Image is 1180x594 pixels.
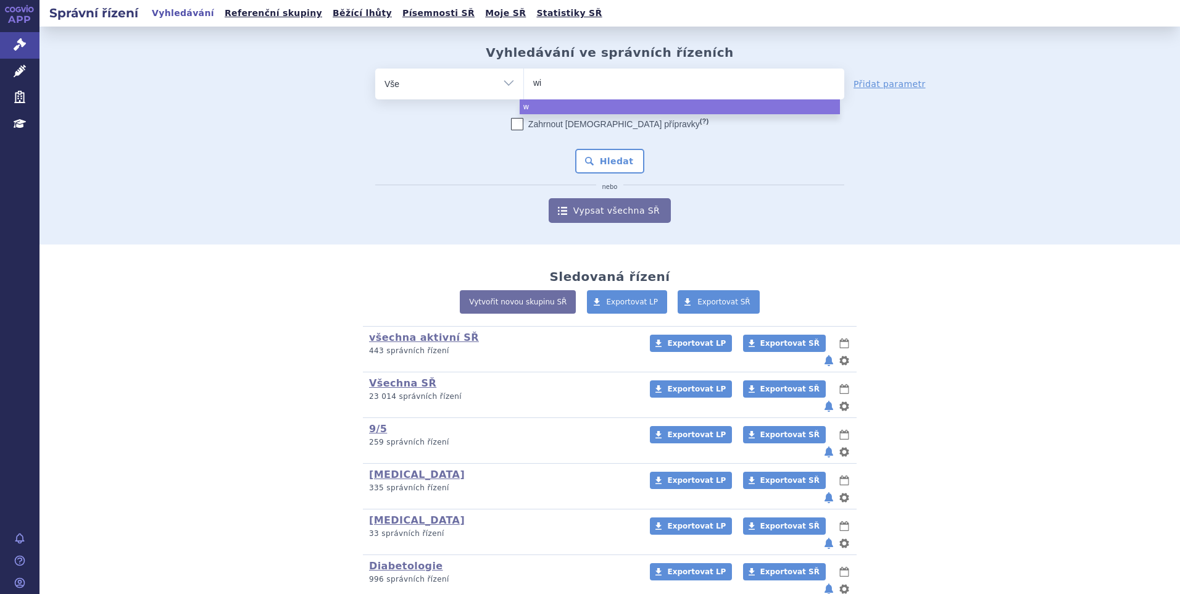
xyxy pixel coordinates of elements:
[549,269,670,284] h2: Sledovaná řízení
[667,430,726,439] span: Exportovat LP
[838,445,850,459] button: nastavení
[369,529,634,539] p: 33 správních řízení
[823,399,835,414] button: notifikace
[743,517,826,535] a: Exportovat SŘ
[760,567,820,576] span: Exportovat SŘ
[369,332,479,343] a: všechna aktivní SŘ
[369,377,436,389] a: Všechna SŘ
[399,5,478,22] a: Písemnosti SŘ
[697,298,750,306] span: Exportovat SŘ
[587,290,668,314] a: Exportovat LP
[743,335,826,352] a: Exportovat SŘ
[607,298,659,306] span: Exportovat LP
[743,472,826,489] a: Exportovat SŘ
[650,517,732,535] a: Exportovat LP
[650,426,732,443] a: Exportovat LP
[650,472,732,489] a: Exportovat LP
[596,183,624,191] i: nebo
[838,564,850,579] button: lhůty
[838,399,850,414] button: nastavení
[760,430,820,439] span: Exportovat SŘ
[369,391,634,402] p: 23 014 správních řízení
[678,290,760,314] a: Exportovat SŘ
[667,339,726,348] span: Exportovat LP
[650,563,732,580] a: Exportovat LP
[221,5,326,22] a: Referenční skupiny
[369,483,634,493] p: 335 správních řízení
[838,473,850,488] button: lhůty
[838,536,850,551] button: nastavení
[823,536,835,551] button: notifikace
[838,353,850,368] button: nastavení
[838,336,850,351] button: lhůty
[667,476,726,485] span: Exportovat LP
[650,380,732,398] a: Exportovat LP
[650,335,732,352] a: Exportovat LP
[329,5,396,22] a: Běžící lhůty
[854,78,926,90] a: Přidat parametr
[838,490,850,505] button: nastavení
[743,380,826,398] a: Exportovat SŘ
[575,149,645,174] button: Hledat
[369,574,634,585] p: 996 správních řízení
[148,5,218,22] a: Vyhledávání
[486,45,734,60] h2: Vyhledávání ve správních řízeních
[760,339,820,348] span: Exportovat SŘ
[823,445,835,459] button: notifikace
[369,437,634,448] p: 259 správních řízení
[481,5,530,22] a: Moje SŘ
[760,476,820,485] span: Exportovat SŘ
[667,385,726,393] span: Exportovat LP
[838,382,850,396] button: lhůty
[369,423,387,435] a: 9/5
[823,490,835,505] button: notifikace
[460,290,576,314] a: Vytvořit novou skupinu SŘ
[520,99,840,114] li: w
[533,5,605,22] a: Statistiky SŘ
[511,118,708,130] label: Zahrnout [DEMOGRAPHIC_DATA] přípravky
[700,117,708,125] abbr: (?)
[667,522,726,530] span: Exportovat LP
[369,346,634,356] p: 443 správních řízení
[838,519,850,533] button: lhůty
[823,353,835,368] button: notifikace
[369,469,465,480] a: [MEDICAL_DATA]
[743,563,826,580] a: Exportovat SŘ
[760,522,820,530] span: Exportovat SŘ
[369,560,443,572] a: Diabetologie
[369,514,465,526] a: [MEDICAL_DATA]
[760,385,820,393] span: Exportovat SŘ
[549,198,671,223] a: Vypsat všechna SŘ
[39,4,148,22] h2: Správní řízení
[743,426,826,443] a: Exportovat SŘ
[667,567,726,576] span: Exportovat LP
[838,427,850,442] button: lhůty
